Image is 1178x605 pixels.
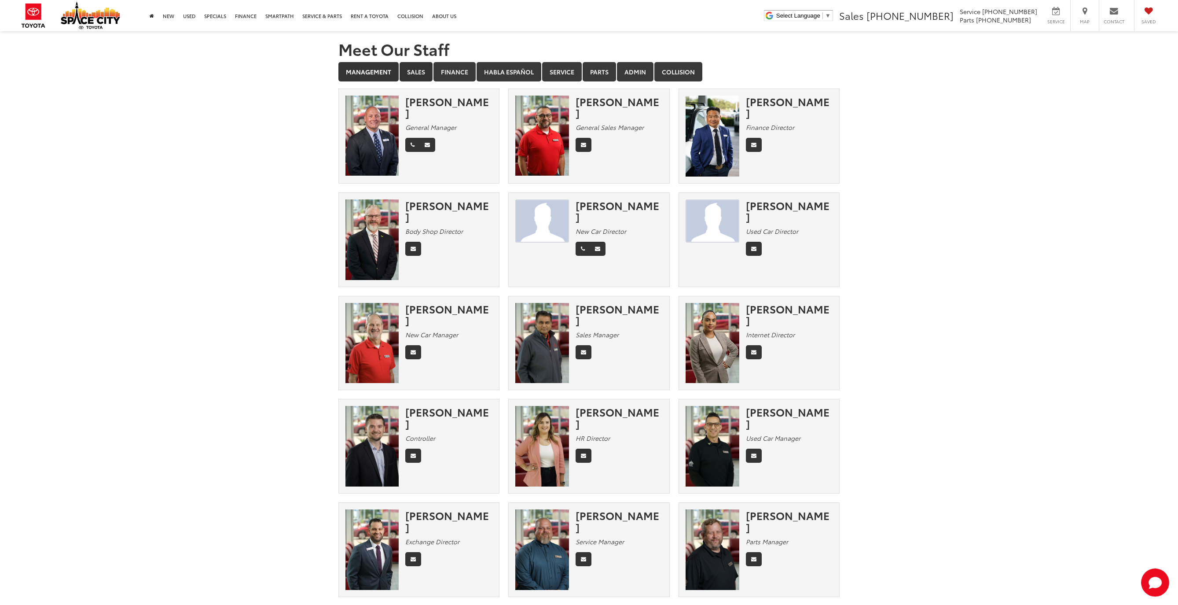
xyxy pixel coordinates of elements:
[1104,18,1124,25] span: Contact
[746,449,762,463] a: Email
[576,199,663,223] div: [PERSON_NAME]
[405,345,421,359] a: Email
[1075,18,1094,25] span: Map
[61,2,120,29] img: Space City Toyota
[746,552,762,566] a: Email
[576,552,591,566] a: Email
[746,123,794,132] em: Finance Director
[515,509,569,590] img: Floyd Greer
[338,62,840,82] div: Department Tabs
[982,7,1037,16] span: [PHONE_NUMBER]
[1046,18,1066,25] span: Service
[515,96,569,176] img: Cecilio Flores
[776,12,831,19] a: Select Language​
[686,199,739,243] img: Marco Compean
[405,330,458,339] em: New Car Manager
[576,123,644,132] em: General Sales Manager
[1141,568,1169,597] svg: Start Chat
[746,242,762,256] a: Email
[405,406,492,429] div: [PERSON_NAME]
[746,303,833,326] div: [PERSON_NAME]
[576,345,591,359] a: Email
[746,330,795,339] em: Internet Director
[746,345,762,359] a: Email
[542,62,582,81] a: Service
[746,138,762,152] a: Email
[405,303,492,326] div: [PERSON_NAME]
[825,12,831,19] span: ▼
[746,406,833,429] div: [PERSON_NAME]
[839,8,864,22] span: Sales
[686,406,739,487] img: Candelario Perez
[338,62,399,81] a: Management
[866,8,954,22] span: [PHONE_NUMBER]
[686,509,739,590] img: Wade Landry
[576,330,619,339] em: Sales Manager
[345,96,399,176] img: Ben Saxton
[960,15,974,24] span: Parts
[405,138,420,152] a: Phone
[576,537,624,546] em: Service Manager
[654,62,702,81] a: Collision
[405,227,463,236] em: Body Shop Director
[746,434,800,443] em: Used Car Manager
[576,96,663,119] div: [PERSON_NAME]
[746,227,798,236] em: Used Car Director
[419,138,435,152] a: Email
[746,537,788,546] em: Parts Manager
[345,406,399,487] img: Scott Bullis
[405,552,421,566] a: Email
[822,12,823,19] span: ​
[686,303,739,384] img: Melissa Urbina
[576,242,590,256] a: Phone
[405,449,421,463] a: Email
[576,303,663,326] div: [PERSON_NAME]
[405,123,456,132] em: General Manager
[576,434,610,443] em: HR Director
[576,138,591,152] a: Email
[405,509,492,533] div: [PERSON_NAME]
[960,7,980,16] span: Service
[576,227,626,236] em: New Car Director
[515,303,569,384] img: Oz Ali
[576,406,663,429] div: [PERSON_NAME]
[400,62,433,81] a: Sales
[746,199,833,223] div: [PERSON_NAME]
[345,199,399,280] img: Sean Patterson
[338,40,840,58] h1: Meet Our Staff
[746,509,833,533] div: [PERSON_NAME]
[746,96,833,119] div: [PERSON_NAME]
[1139,18,1158,25] span: Saved
[405,242,421,256] a: Email
[515,406,569,487] img: Olivia Ellenberger
[576,509,663,533] div: [PERSON_NAME]
[405,96,492,119] div: [PERSON_NAME]
[590,242,606,256] a: Email
[345,303,399,384] img: David Hardy
[345,509,399,590] img: Jon Figueroa
[405,199,492,223] div: [PERSON_NAME]
[583,62,616,81] a: Parts
[515,199,569,243] img: JAMES TAYLOR
[405,537,459,546] em: Exchange Director
[433,62,476,81] a: Finance
[405,434,435,443] em: Controller
[617,62,653,81] a: Admin
[776,12,820,19] span: Select Language
[1141,568,1169,597] button: Toggle Chat Window
[976,15,1031,24] span: [PHONE_NUMBER]
[477,62,541,81] a: Habla Español
[576,449,591,463] a: Email
[686,96,739,177] img: Nam Pham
